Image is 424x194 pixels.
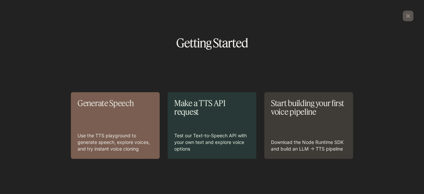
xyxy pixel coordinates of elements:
[174,99,250,116] p: Make a TTS API request
[174,132,250,152] p: Test our Text-to-Speech API with your own text and explore voice options
[78,132,153,152] p: Use the TTS playground to generate speech, explore voices, and try instant voice cloning
[264,92,353,159] a: Start building your first voice pipelineDownload the Node Runtime SDK and build an LLM → TTS pipe...
[71,92,160,159] a: Generate SpeechUse the TTS playground to generate speech, explore voices, and try instant voice c...
[11,37,413,49] h1: Getting Started
[168,92,256,159] a: Make a TTS API requestTest our Text-to-Speech API with your own text and explore voice options
[271,139,346,152] p: Download the Node Runtime SDK and build an LLM → TTS pipeline
[78,99,153,107] p: Generate Speech
[271,99,346,116] p: Start building your first voice pipeline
